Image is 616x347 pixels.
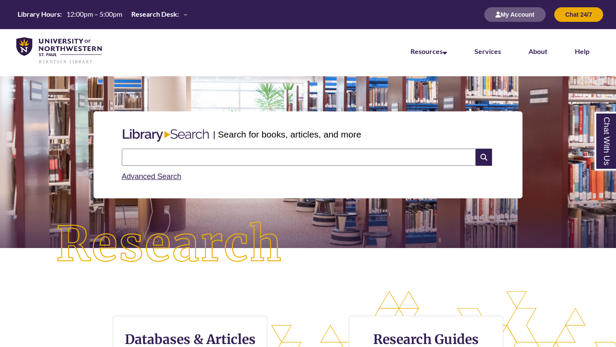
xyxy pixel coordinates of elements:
a: Services [474,47,501,55]
span: – [184,10,187,18]
button: Chat 24/7 [554,7,603,22]
a: My Account [484,11,546,18]
a: Help [575,47,589,55]
a: Advanced Search [122,172,181,181]
table: Hours Today [14,9,191,19]
a: Hours Today [14,9,191,20]
th: Research Desk: [128,9,180,19]
a: Resources [411,47,447,55]
button: My Account [484,7,546,22]
p: | Search for books, articles, and more [213,128,361,141]
span: 12:00pm – 5:00pm [66,10,122,18]
a: About [528,47,547,55]
a: Chat 24/7 [554,11,603,18]
i: Search [476,149,492,166]
img: UNWSP Library Logo [16,37,102,64]
img: Research [31,197,308,293]
th: Library Hours: [14,9,63,19]
img: Libary Search [118,126,213,145]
